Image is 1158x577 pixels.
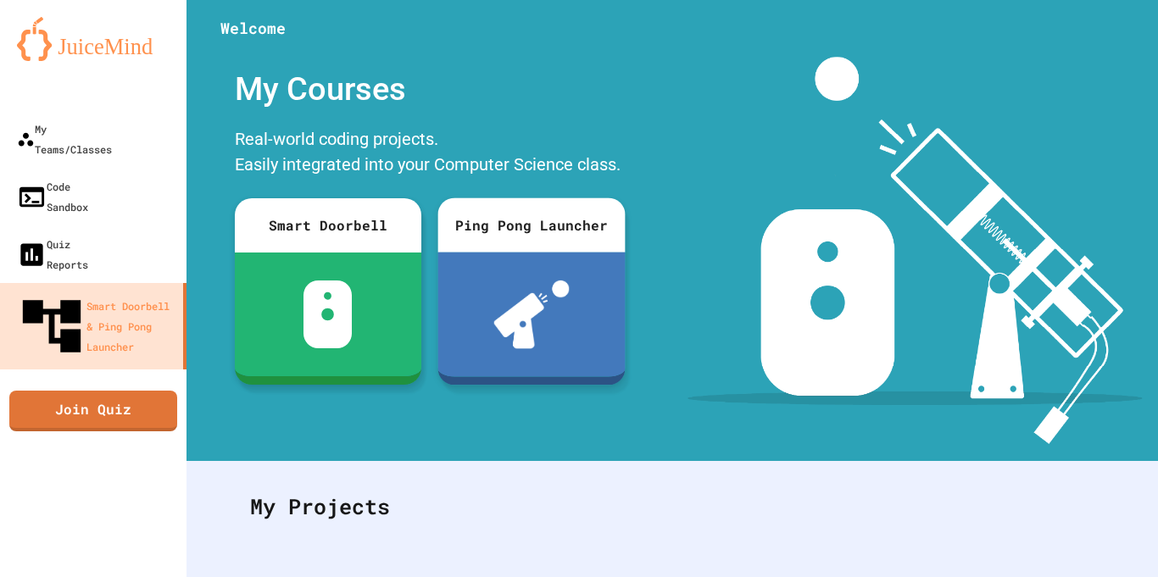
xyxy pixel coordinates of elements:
img: banner-image-my-projects.png [688,57,1142,444]
div: My Teams/Classes [17,119,112,159]
div: Smart Doorbell & Ping Pong Launcher [17,291,176,361]
div: Quiz Reports [17,234,88,275]
img: logo-orange.svg [17,17,170,61]
div: Code Sandbox [17,176,88,217]
div: My Projects [233,474,1111,540]
img: sdb-white.svg [303,280,352,348]
div: Ping Pong Launcher [437,197,625,252]
img: ppl-with-ball.png [493,280,569,348]
div: My Courses [226,57,633,122]
a: Join Quiz [9,391,177,431]
div: Real-world coding projects. Easily integrated into your Computer Science class. [226,122,633,186]
div: Smart Doorbell [235,198,421,252]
